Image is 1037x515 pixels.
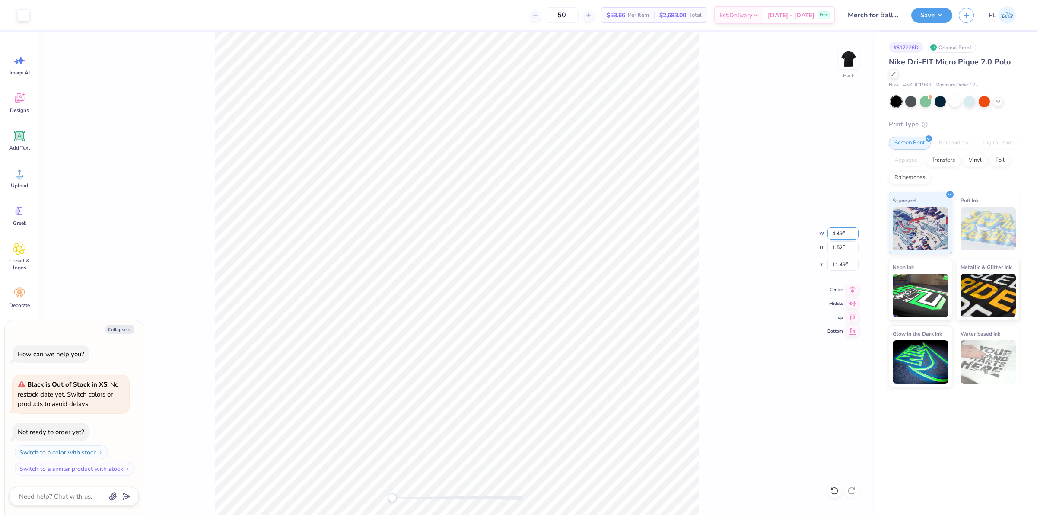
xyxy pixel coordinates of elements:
span: Add Text [9,144,30,151]
span: Minimum Order: 12 + [935,82,979,89]
span: Clipart & logos [5,257,34,271]
span: Glow in the Dark Ink [893,329,942,338]
span: Top [827,314,843,321]
span: $2,683.00 [659,11,686,20]
span: PL [989,10,996,20]
img: Pamela Lois Reyes [999,6,1016,24]
img: Switch to a similar product with stock [125,466,130,471]
img: Standard [893,207,948,250]
span: Total [689,11,702,20]
span: Greek [13,220,26,227]
div: Vinyl [963,154,987,167]
span: Per Item [628,11,649,20]
div: Digital Print [977,137,1019,150]
span: $53.66 [607,11,625,20]
span: Est. Delivery [719,11,752,20]
span: Metallic & Glitter Ink [961,262,1012,272]
img: Glow in the Dark Ink [893,340,948,384]
span: Free [820,12,828,18]
span: Nike Dri-FIT Micro Pique 2.0 Polo [889,57,1011,67]
input: Untitled Design [841,6,905,24]
div: Accessibility label [388,493,397,502]
div: Not ready to order yet? [18,428,84,436]
span: : No restock date yet. Switch colors or products to avoid delays. [18,380,118,408]
span: Designs [10,107,29,114]
div: How can we help you? [18,350,84,358]
span: Neon Ink [893,262,914,272]
span: [DATE] - [DATE] [768,11,814,20]
button: Switch to a similar product with stock [15,462,135,476]
div: Original Proof [928,42,976,53]
button: Switch to a color with stock [15,445,108,459]
img: Water based Ink [961,340,1016,384]
div: Rhinestones [889,171,931,184]
div: Back [843,72,854,80]
img: Switch to a color with stock [98,450,103,455]
span: Decorate [9,302,30,309]
a: PL [985,6,1020,24]
span: Standard [893,196,916,205]
div: # 517226D [889,42,923,53]
span: Upload [11,182,28,189]
span: # NKDC1963 [903,82,931,89]
img: Neon Ink [893,274,948,317]
div: Transfers [926,154,961,167]
div: Print Type [889,119,1020,129]
span: Puff Ink [961,196,979,205]
div: Embroidery [933,137,974,150]
img: Metallic & Glitter Ink [961,274,1016,317]
span: Bottom [827,328,843,335]
button: Save [911,8,952,23]
span: Image AI [10,69,30,76]
span: Middle [827,300,843,307]
button: Collapse [105,325,134,334]
div: Applique [889,154,923,167]
img: Back [840,50,857,67]
span: Center [827,286,843,293]
strong: Black is Out of Stock in XS [27,380,107,389]
span: Water based Ink [961,329,1000,338]
input: – – [545,7,579,23]
div: Foil [990,154,1010,167]
div: Screen Print [889,137,931,150]
img: Puff Ink [961,207,1016,250]
span: Nike [889,82,899,89]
